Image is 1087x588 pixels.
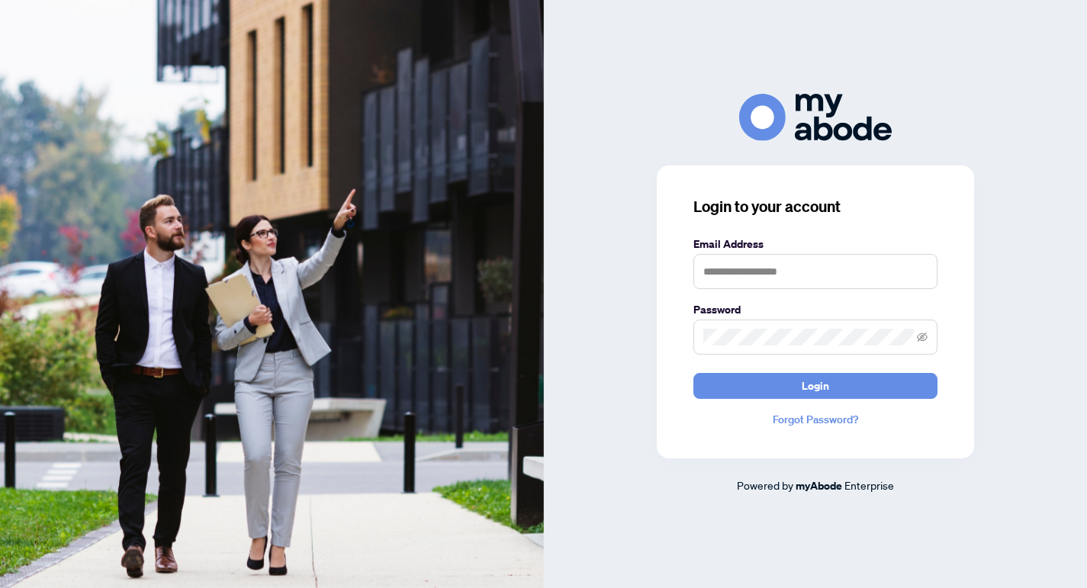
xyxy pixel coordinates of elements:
[693,373,937,399] button: Login
[739,94,892,140] img: ma-logo
[693,236,937,252] label: Email Address
[844,478,894,492] span: Enterprise
[917,332,928,342] span: eye-invisible
[693,411,937,428] a: Forgot Password?
[693,301,937,318] label: Password
[737,478,793,492] span: Powered by
[802,374,829,398] span: Login
[693,196,937,217] h3: Login to your account
[796,477,842,494] a: myAbode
